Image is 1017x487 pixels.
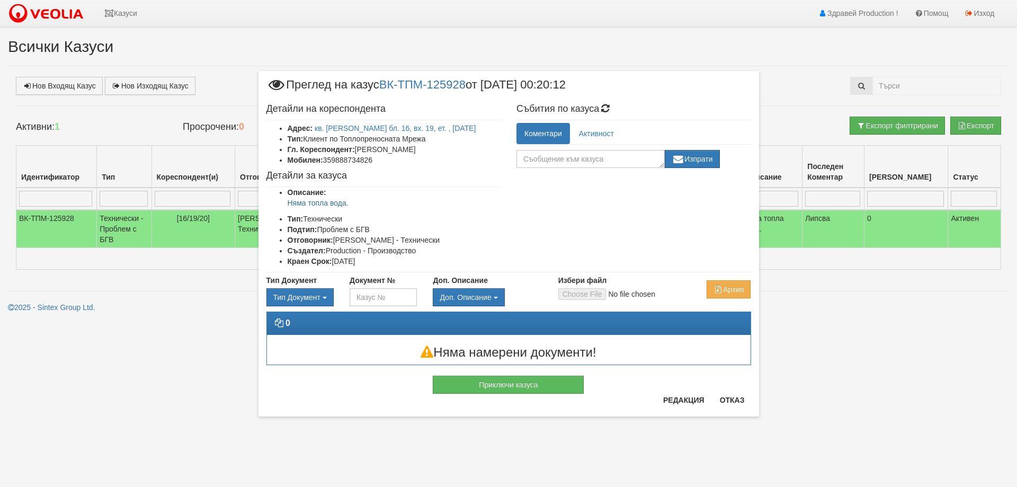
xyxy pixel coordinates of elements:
[440,293,491,302] span: Доп. Описание
[288,134,501,144] li: Клиент по Топлопреносната Мрежа
[288,124,313,132] b: Адрес:
[266,288,334,306] div: Двоен клик, за изчистване на избраната стойност.
[267,346,751,359] h3: Няма намерени документи!
[315,124,476,132] a: кв. [PERSON_NAME] бл. 16, вх. 19, ет. , [DATE]
[350,275,395,286] label: Документ №
[288,145,355,154] b: Гл. Кореспондент:
[350,288,417,306] input: Казус №
[266,104,501,114] h4: Детайли на кореспондента
[288,256,501,267] li: [DATE]
[665,150,720,168] button: Изпрати
[433,288,542,306] div: Двоен клик, за изчистване на избраната стойност.
[288,188,326,197] b: Описание:
[288,144,501,155] li: [PERSON_NAME]
[571,123,622,144] a: Активност
[433,275,487,286] label: Доп. Описание
[288,156,323,164] b: Мобилен:
[516,104,751,114] h4: Събития по казуса
[558,275,607,286] label: Избери файл
[266,79,566,99] span: Преглед на казус от [DATE] 00:20:12
[273,293,320,302] span: Тип Документ
[288,236,333,244] b: Отговорник:
[288,224,501,235] li: Проблем с БГВ
[266,275,317,286] label: Тип Документ
[288,215,304,223] b: Тип:
[288,225,317,234] b: Подтип:
[433,376,584,394] button: Приключи казуса
[288,198,501,208] p: Няма топла вода.
[379,78,466,91] a: ВК-ТПМ-125928
[286,318,290,327] strong: 0
[288,235,501,245] li: [PERSON_NAME] - Технически
[288,246,326,255] b: Създател:
[288,155,501,165] li: 359888734826
[288,214,501,224] li: Технически
[657,392,711,409] button: Редакция
[707,280,751,298] button: Архив
[266,288,334,306] button: Тип Документ
[433,288,504,306] button: Доп. Описание
[288,257,332,265] b: Краен Срок:
[266,171,501,181] h4: Детайли за казуса
[713,392,751,409] button: Отказ
[516,123,570,144] a: Коментари
[288,245,501,256] li: Production - Производство
[288,135,304,143] b: Тип:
